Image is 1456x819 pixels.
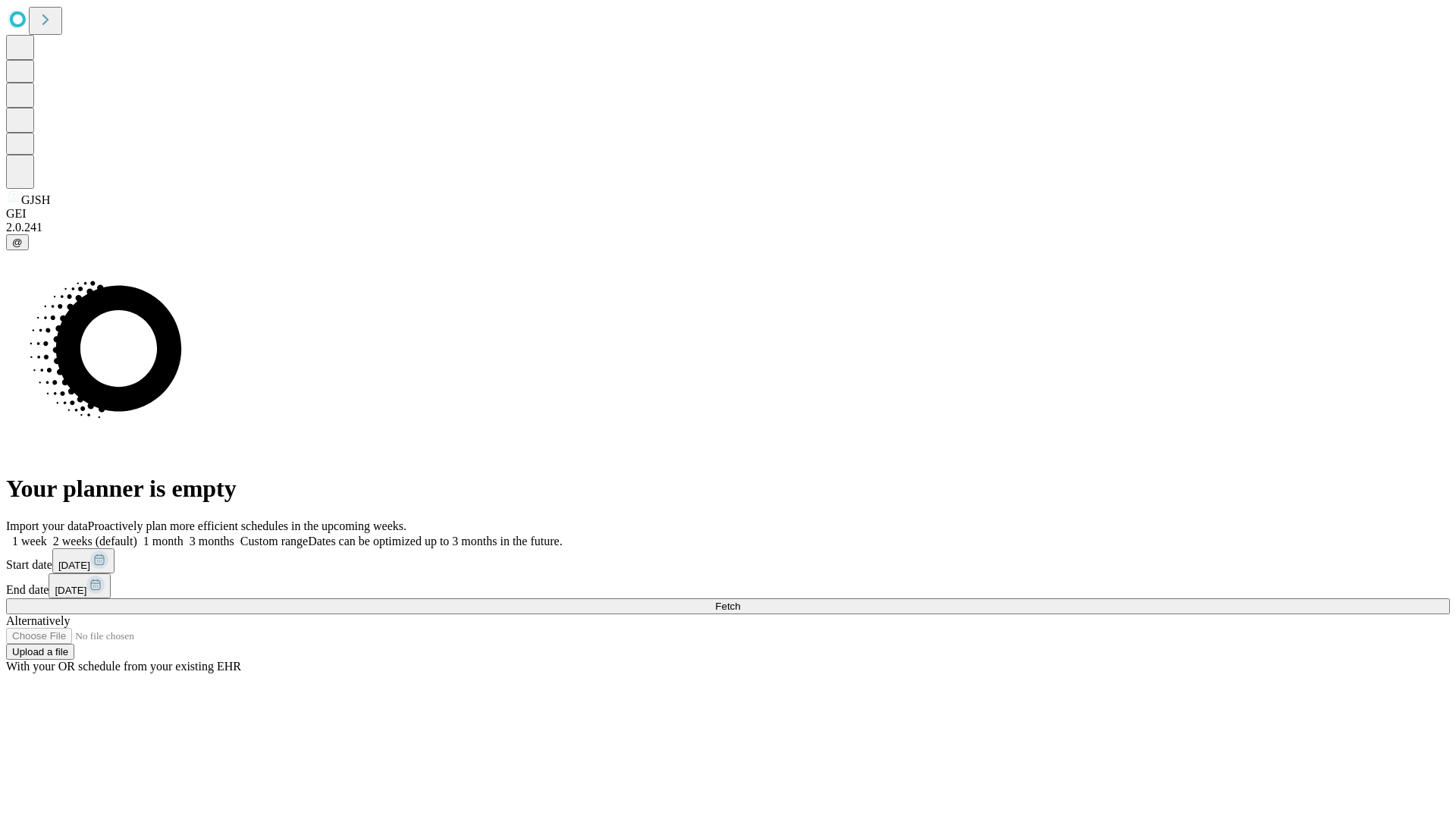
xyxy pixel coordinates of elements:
h1: Your planner is empty [6,475,1450,503]
div: 2.0.241 [6,221,1450,234]
span: 2 weeks (default) [53,535,137,548]
span: Dates can be optimized up to 3 months in the future. [308,535,562,548]
button: @ [6,234,29,250]
span: Fetch [715,601,740,612]
span: With your OR schedule from your existing EHR [6,660,241,673]
button: Fetch [6,598,1450,614]
div: End date [6,573,1450,598]
div: Start date [6,548,1450,573]
span: [DATE] [58,560,90,571]
span: [DATE] [55,585,86,596]
span: 1 month [143,535,184,548]
span: Custom range [240,535,308,548]
span: GJSH [21,193,50,206]
div: GEI [6,207,1450,221]
span: @ [12,237,23,248]
span: Alternatively [6,614,70,627]
span: Import your data [6,519,88,532]
button: [DATE] [52,548,115,573]
span: 3 months [190,535,234,548]
button: [DATE] [49,573,111,598]
span: 1 week [12,535,47,548]
button: Upload a file [6,644,74,660]
span: Proactively plan more efficient schedules in the upcoming weeks. [88,519,406,532]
